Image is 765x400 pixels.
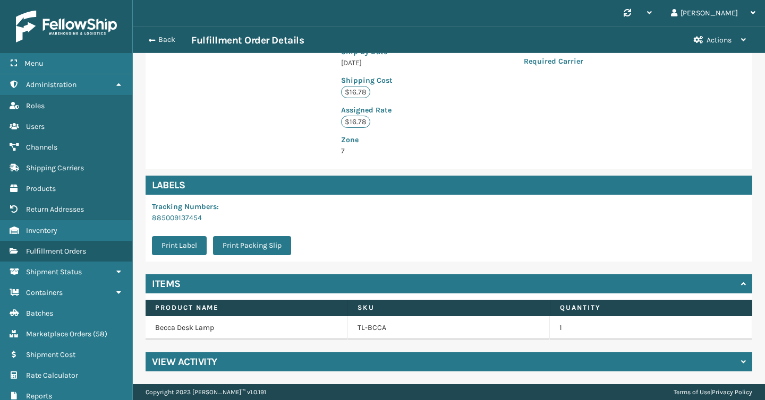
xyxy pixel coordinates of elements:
p: Shipping Cost [341,75,498,86]
span: Roles [26,101,45,110]
span: Menu [24,59,43,68]
a: TL-BCCA [358,323,386,333]
p: [DATE] [341,57,498,68]
p: $16.78 [341,116,370,128]
span: Batches [26,309,53,318]
label: Product Name [155,303,338,312]
h4: Items [152,277,181,290]
span: Channels [26,143,57,152]
span: Tracking Numbers : [152,202,219,211]
h4: View Activity [152,355,217,368]
h4: Labels [146,176,752,195]
div: | [674,384,752,400]
img: logo [16,11,117,42]
label: Quantity [560,303,743,312]
span: Shipment Cost [26,350,75,359]
p: $16.78 [341,86,370,98]
span: Products [26,184,56,193]
button: Actions [684,27,755,53]
span: Containers [26,288,63,297]
button: Print Label [152,236,207,255]
label: SKU [358,303,540,312]
a: Privacy Policy [712,388,752,396]
button: Print Packing Slip [213,236,291,255]
span: Fulfillment Orders [26,247,86,256]
span: Users [26,122,45,131]
span: Rate Calculator [26,371,78,380]
a: 885009137454 [152,213,202,222]
span: Shipping Carriers [26,163,84,172]
span: Actions [707,36,732,45]
p: Assigned Rate [341,105,498,116]
a: Terms of Use [674,388,710,396]
p: Copyright 2023 [PERSON_NAME]™ v 1.0.191 [146,384,266,400]
span: Shipment Status [26,267,82,276]
p: Zone [341,134,498,145]
span: 7 [341,134,498,155]
span: Inventory [26,226,57,235]
button: Back [142,35,191,45]
h3: Fulfillment Order Details [191,34,304,47]
td: Becca Desk Lamp [146,316,348,340]
span: Return Addresses [26,205,84,214]
span: Administration [26,80,76,89]
td: 1 [550,316,752,340]
span: Marketplace Orders [26,329,91,338]
span: ( 58 ) [93,329,107,338]
p: Required Carrier [524,56,591,67]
